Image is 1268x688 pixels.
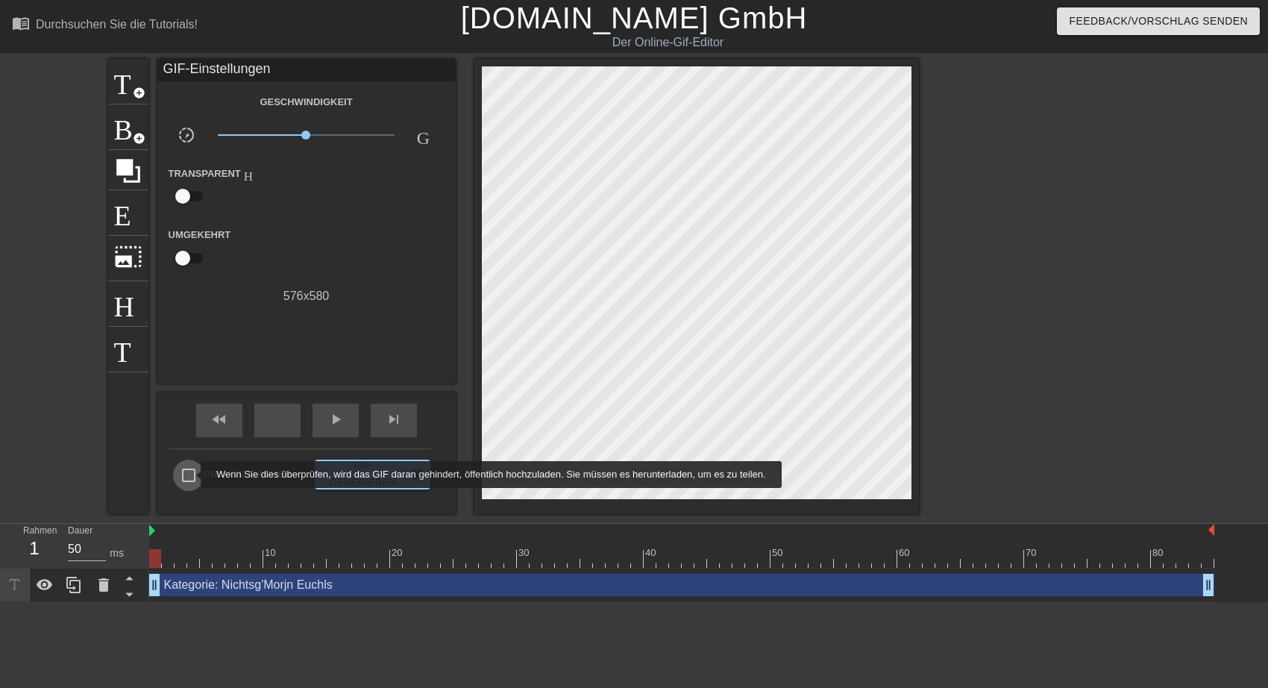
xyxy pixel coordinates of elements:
[1208,524,1214,536] img: bound-end.png
[417,126,435,144] span: Geschwindigkeit
[114,197,142,225] span: Ernte
[315,460,430,490] button: Gif generieren
[265,545,275,560] div: 10
[114,243,142,271] span: photo_size_select_large
[327,410,345,428] span: play_arrow
[645,545,656,560] div: 40
[260,95,352,110] label: Geschwindigkeit
[1152,545,1163,560] div: 80
[36,18,198,31] div: Durchsuchen Sie die Tutorials!
[147,578,162,592] span: drag_handle
[204,467,292,482] span: Private machen
[12,14,30,32] span: menu_book
[114,334,142,362] span: Tastatur
[169,166,257,181] label: Transparent
[385,410,403,428] span: skip_next
[1069,12,1248,31] span: Feedback/Vorschlag senden
[1057,7,1260,35] button: Feedback/Vorschlag senden
[1201,578,1216,592] span: drag_handle
[12,14,198,37] a: Durchsuchen Sie die Tutorials!
[244,168,257,181] span: Hilfe
[169,228,231,243] label: Umgekehrt
[114,66,142,94] span: Titel
[114,288,142,316] span: Hilfe
[269,410,286,428] span: skip_vorherige
[409,466,427,484] span: double_arrow
[133,132,145,145] span: add_circle
[133,87,145,99] span: add_circle
[518,545,529,560] div: 30
[12,524,57,567] div: Rahmen
[430,34,906,51] div: Der Online-Gif-Editor
[210,410,228,428] span: fast_rewind
[1026,545,1036,560] div: 70
[114,111,142,140] span: Bild
[461,1,808,34] a: [DOMAIN_NAME] GmbH
[157,59,456,81] div: GIF-Einstellungen
[178,126,195,144] span: slow_motion_video
[23,535,45,562] div: 1
[110,545,124,561] div: ms
[68,527,92,536] label: Dauer
[157,287,456,305] div: 576 x 580
[321,457,424,492] span: Gif generieren
[899,545,909,560] div: 60
[392,545,402,560] div: 20
[772,545,782,560] div: 50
